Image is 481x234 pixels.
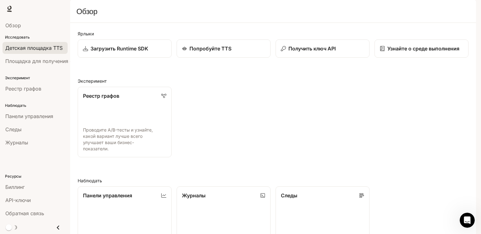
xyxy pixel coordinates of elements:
font: Панели управления [83,192,132,199]
font: Проводите A/B-тесты и узнайте, какой вариант лучше всего улучшает ваши бизнес-показатели. [83,127,153,151]
font: Наблюдать [78,178,102,183]
font: Реестр графов [83,93,119,99]
font: Эксперимент [78,78,107,84]
font: Ярлыки [78,31,94,36]
iframe: Интерком-чат в режиме реального времени [460,213,475,228]
a: Реестр графовПроводите A/B-тесты и узнайте, какой вариант лучше всего улучшает ваши бизнес-показа... [78,87,172,157]
font: Обзор [76,7,97,16]
button: Получить ключ API [276,39,370,58]
font: Загрузить Runtime SDK [91,45,148,52]
a: Узнайте о среде выполнения [375,39,468,58]
font: Журналы [182,192,205,199]
font: Следы [281,192,297,199]
a: Загрузить Runtime SDK [78,39,172,58]
a: Попробуйте TTS [177,39,271,58]
font: Попробуйте TTS [189,45,231,52]
font: Узнайте о среде выполнения [387,45,459,52]
font: Получить ключ API [288,45,336,52]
